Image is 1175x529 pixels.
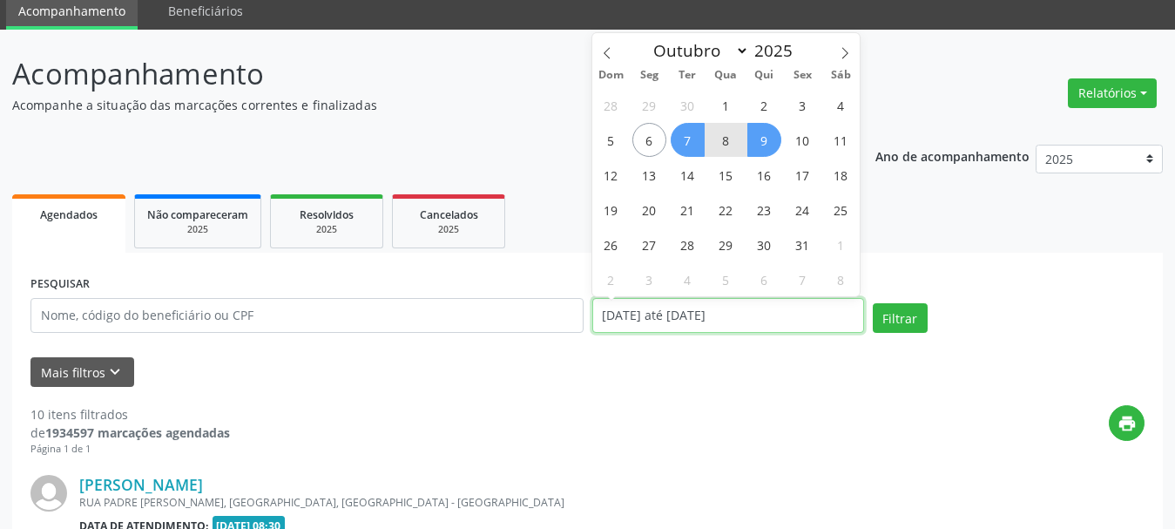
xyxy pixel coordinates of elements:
span: Qua [706,70,745,81]
span: Qui [745,70,783,81]
p: Acompanhe a situação das marcações correntes e finalizadas [12,96,818,114]
label: PESQUISAR [30,271,90,298]
span: Outubro 24, 2025 [786,193,820,227]
span: Novembro 6, 2025 [747,262,781,296]
span: Outubro 8, 2025 [709,123,743,157]
span: Novembro 4, 2025 [671,262,705,296]
div: Página 1 de 1 [30,442,230,457]
span: Outubro 21, 2025 [671,193,705,227]
span: Outubro 22, 2025 [709,193,743,227]
span: Outubro 13, 2025 [632,158,666,192]
input: Nome, código do beneficiário ou CPF [30,298,584,333]
span: Outubro 17, 2025 [786,158,820,192]
div: RUA PADRE [PERSON_NAME], [GEOGRAPHIC_DATA], [GEOGRAPHIC_DATA] - [GEOGRAPHIC_DATA] [79,495,883,510]
span: Outubro 16, 2025 [747,158,781,192]
span: Outubro 30, 2025 [747,227,781,261]
span: Novembro 3, 2025 [632,262,666,296]
span: Agendados [40,207,98,222]
span: Outubro 6, 2025 [632,123,666,157]
span: Novembro 1, 2025 [824,227,858,261]
span: Outubro 7, 2025 [671,123,705,157]
input: Selecione um intervalo [592,298,864,333]
span: Ter [668,70,706,81]
img: img [30,475,67,512]
a: [PERSON_NAME] [79,475,203,494]
strong: 1934597 marcações agendadas [45,424,230,441]
div: 2025 [147,223,248,236]
button: Filtrar [873,303,928,333]
i: keyboard_arrow_down [105,363,125,382]
span: Setembro 30, 2025 [671,88,705,122]
span: Outubro 19, 2025 [594,193,628,227]
i: print [1118,414,1137,433]
span: Outubro 15, 2025 [709,158,743,192]
span: Outubro 26, 2025 [594,227,628,261]
div: 10 itens filtrados [30,405,230,424]
span: Novembro 5, 2025 [709,262,743,296]
span: Novembro 2, 2025 [594,262,628,296]
span: Outubro 12, 2025 [594,158,628,192]
span: Setembro 29, 2025 [632,88,666,122]
input: Year [749,39,807,62]
span: Outubro 14, 2025 [671,158,705,192]
p: Ano de acompanhamento [875,145,1030,166]
span: Outubro 11, 2025 [824,123,858,157]
span: Outubro 31, 2025 [786,227,820,261]
span: Outubro 10, 2025 [786,123,820,157]
span: Novembro 8, 2025 [824,262,858,296]
span: Sex [783,70,821,81]
span: Resolvidos [300,207,354,222]
p: Acompanhamento [12,52,818,96]
span: Seg [630,70,668,81]
span: Novembro 7, 2025 [786,262,820,296]
span: Outubro 29, 2025 [709,227,743,261]
span: Cancelados [420,207,478,222]
button: Relatórios [1068,78,1157,108]
span: Outubro 3, 2025 [786,88,820,122]
span: Outubro 5, 2025 [594,123,628,157]
span: Outubro 28, 2025 [671,227,705,261]
span: Setembro 28, 2025 [594,88,628,122]
span: Outubro 4, 2025 [824,88,858,122]
div: 2025 [283,223,370,236]
span: Não compareceram [147,207,248,222]
div: 2025 [405,223,492,236]
span: Outubro 25, 2025 [824,193,858,227]
span: Outubro 18, 2025 [824,158,858,192]
span: Outubro 2, 2025 [747,88,781,122]
span: Dom [592,70,631,81]
span: Outubro 23, 2025 [747,193,781,227]
button: Mais filtroskeyboard_arrow_down [30,357,134,388]
div: de [30,424,230,442]
span: Outubro 27, 2025 [632,227,666,261]
span: Sáb [821,70,860,81]
span: Outubro 9, 2025 [747,123,781,157]
span: Outubro 1, 2025 [709,88,743,122]
button: print [1109,405,1145,441]
select: Month [645,38,750,63]
span: Outubro 20, 2025 [632,193,666,227]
